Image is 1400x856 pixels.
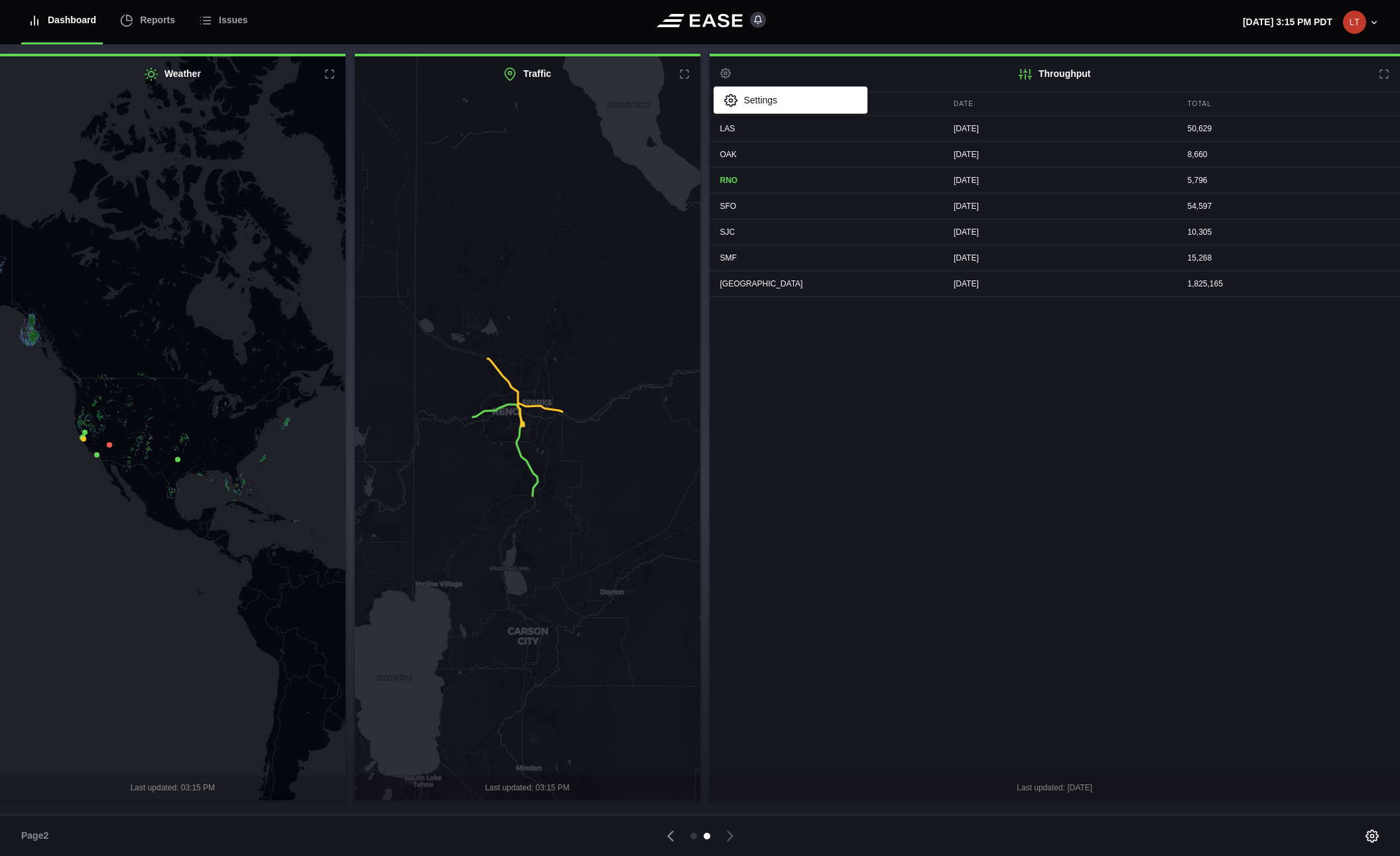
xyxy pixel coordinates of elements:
[21,829,54,843] span: Page 2
[355,775,700,800] div: Last updated: 03:15 PM
[943,168,1167,193] div: [DATE]
[710,219,933,245] div: SJC
[943,245,1167,271] div: [DATE]
[710,194,933,219] div: SFO
[710,92,933,115] div: Airport
[943,219,1167,245] div: [DATE]
[720,176,738,185] span: RNO
[943,116,1167,141] div: [DATE]
[710,142,933,167] div: OAK
[714,86,867,113] a: Settings
[355,56,700,92] h2: Traffic
[943,271,1167,296] div: [DATE]
[1243,15,1332,29] p: [DATE] 3:15 PM PDT
[943,92,1167,115] div: Date
[943,142,1167,167] div: [DATE]
[710,271,933,296] div: [GEOGRAPHIC_DATA]
[710,116,933,141] div: LAS
[943,194,1167,219] div: [DATE]
[1343,11,1366,34] img: d1227bec1ca3af1ab05e0da149bcc6bc
[710,245,933,271] div: SMF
